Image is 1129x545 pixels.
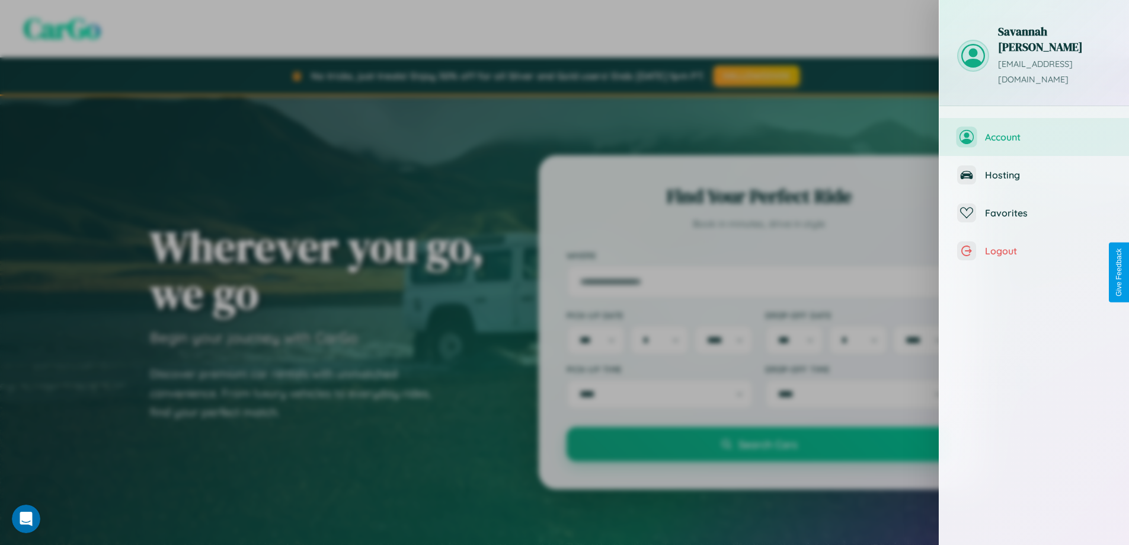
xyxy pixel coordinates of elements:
[998,24,1111,55] h3: Savannah [PERSON_NAME]
[985,245,1111,257] span: Logout
[985,207,1111,219] span: Favorites
[12,505,40,533] iframe: Intercom live chat
[939,194,1129,232] button: Favorites
[985,169,1111,181] span: Hosting
[998,57,1111,88] p: [EMAIL_ADDRESS][DOMAIN_NAME]
[985,131,1111,143] span: Account
[1115,248,1123,297] div: Give Feedback
[939,156,1129,194] button: Hosting
[939,118,1129,156] button: Account
[939,232,1129,270] button: Logout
